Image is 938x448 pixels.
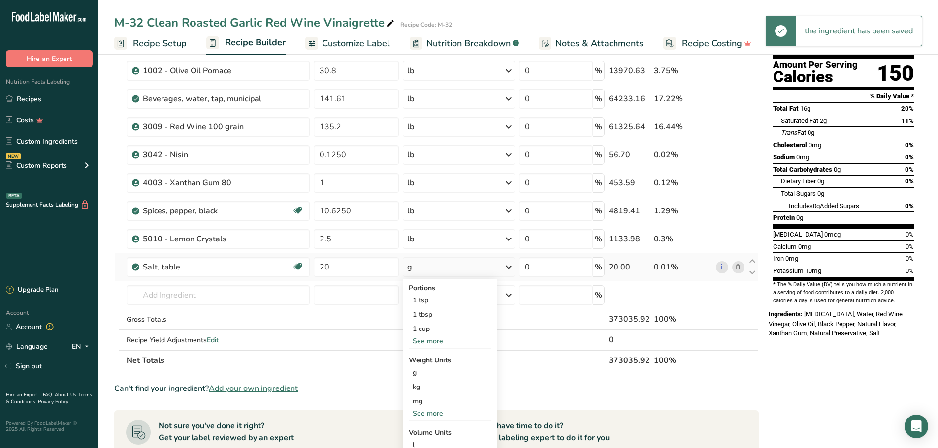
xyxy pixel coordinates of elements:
span: 11% [901,117,914,124]
span: 0mg [798,243,811,250]
div: 13970.63 [609,65,650,77]
span: Protein [773,214,795,221]
div: 1 tsp [409,293,491,307]
a: Language [6,338,48,355]
div: Powered By FoodLabelMaker © 2025 All Rights Reserved [6,420,93,432]
span: 2g [820,117,827,124]
div: 1002 - Olive Oil Pomace [143,65,266,77]
a: About Us . [55,391,78,398]
a: FAQ . [43,391,55,398]
th: Net Totals [125,350,607,370]
span: Saturated Fat [781,117,818,124]
span: 0% [906,267,914,274]
span: 0g [817,190,824,197]
div: 1133.98 [609,233,650,245]
div: mg [409,394,491,408]
span: Recipe Costing [682,37,742,50]
div: 0.3% [654,233,712,245]
span: [MEDICAL_DATA] [773,231,823,238]
div: lb [407,149,414,161]
span: 0g [834,166,841,173]
span: Calcium [773,243,797,250]
div: 1 tbsp [409,307,491,322]
div: 453.59 [609,177,650,189]
span: 0% [905,202,914,209]
div: Don't have time to do it? Hire a labeling expert to do it for you [475,420,610,444]
div: 61325.64 [609,121,650,133]
span: 0% [905,178,914,185]
div: Custom Reports [6,160,67,171]
div: Spices, pepper, black [143,205,266,217]
div: 1 cup [409,322,491,336]
span: Recipe Setup [133,37,187,50]
div: 0.01% [654,261,712,273]
a: Nutrition Breakdown [410,32,519,55]
div: 56.70 [609,149,650,161]
i: Trans [781,129,797,136]
th: 100% [652,350,714,370]
span: Potassium [773,267,804,274]
div: lb [407,93,414,105]
span: 0% [905,153,914,161]
span: 10mg [805,267,821,274]
div: Portions [409,283,491,293]
div: Can't find your ingredient? [114,383,759,394]
span: Notes & Attachments [555,37,644,50]
span: 20% [901,105,914,112]
span: 0mcg [824,231,841,238]
div: 17.22% [654,93,712,105]
span: 0% [905,141,914,149]
span: 0g [817,178,824,185]
span: Sodium [773,153,795,161]
span: [MEDICAL_DATA], Water, Red Wine Vinegar, Olive Oil, Black Pepper, Natural Flavor, Xanthan Gum, Na... [769,310,903,337]
span: 0mg [796,153,809,161]
div: 4003 - Xanthan Gum 80 [143,177,266,189]
span: 0g [808,129,814,136]
span: Customize Label [322,37,390,50]
a: Recipe Builder [206,31,286,55]
div: Not sure you've done it right? Get your label reviewed by an expert [159,420,294,444]
a: Notes & Attachments [539,32,644,55]
span: 0mg [809,141,821,149]
span: Includes Added Sugars [789,202,859,209]
div: lb [407,177,414,189]
section: % Daily Value * [773,90,914,102]
div: 1.29% [654,205,712,217]
span: Total Carbohydrates [773,166,832,173]
div: 64233.16 [609,93,650,105]
span: 0g [796,214,803,221]
div: Open Intercom Messenger [905,415,928,438]
div: Amount Per Serving [773,60,858,70]
div: See more [409,336,491,346]
a: i [716,261,728,273]
div: 3.75% [654,65,712,77]
section: * The % Daily Value (DV) tells you how much a nutrient in a serving of food contributes to a dail... [773,281,914,305]
div: 3009 - Red Wine 100 grain [143,121,266,133]
div: Upgrade Plan [6,285,58,295]
span: 16g [800,105,810,112]
span: Ingredients: [769,310,803,318]
span: Add your own ingredient [209,383,298,394]
span: 0% [906,231,914,238]
span: Edit [207,335,219,345]
a: Recipe Costing [663,32,751,55]
span: 0% [906,255,914,262]
a: Hire an Expert . [6,391,41,398]
div: kg [409,380,491,394]
span: Recipe Builder [225,36,286,49]
div: Volume Units [409,427,491,438]
div: NEW [6,153,21,159]
div: 5010 - Lemon Crystals [143,233,266,245]
a: Customize Label [305,32,390,55]
div: 4819.41 [609,205,650,217]
span: 0% [905,166,914,173]
a: Privacy Policy [38,398,68,405]
div: lb [407,65,414,77]
div: Beverages, water, tap, municipal [143,93,266,105]
span: Fat [781,129,806,136]
div: Recipe Code: M-32 [400,20,452,29]
span: 0mg [785,255,798,262]
div: Weight Units [409,355,491,365]
div: 20.00 [609,261,650,273]
div: Calories [773,70,858,84]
